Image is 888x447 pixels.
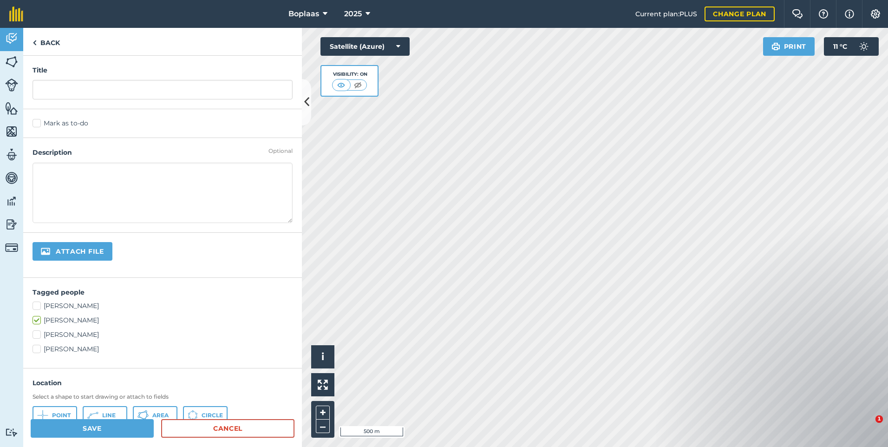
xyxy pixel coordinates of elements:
span: Boplaas [288,8,319,20]
a: Cancel [161,419,294,438]
img: svg+xml;base64,PD94bWwgdmVyc2lvbj0iMS4wIiBlbmNvZGluZz0idXRmLTgiPz4KPCEtLSBHZW5lcmF0b3I6IEFkb2JlIE... [5,148,18,162]
label: [PERSON_NAME] [33,301,293,311]
h4: Location [33,378,293,388]
img: svg+xml;base64,PHN2ZyB4bWxucz0iaHR0cDovL3d3dy53My5vcmcvMjAwMC9zdmciIHdpZHRoPSI1MCIgaGVpZ2h0PSI0MC... [335,80,347,90]
img: svg+xml;base64,PD94bWwgdmVyc2lvbj0iMS4wIiBlbmNvZGluZz0idXRmLTgiPz4KPCEtLSBHZW5lcmF0b3I6IEFkb2JlIE... [5,194,18,208]
span: 2025 [344,8,362,20]
img: Two speech bubbles overlapping with the left bubble in the forefront [792,9,803,19]
span: Current plan : PLUS [635,9,697,19]
label: [PERSON_NAME] [33,344,293,354]
button: – [316,420,330,433]
button: Circle [183,406,228,425]
span: 11 ° C [833,37,847,56]
button: Point [33,406,77,425]
iframe: Intercom live chat [856,415,879,438]
span: Line [102,412,116,419]
button: Line [83,406,127,425]
img: svg+xml;base64,PHN2ZyB4bWxucz0iaHR0cDovL3d3dy53My5vcmcvMjAwMC9zdmciIHdpZHRoPSI1NiIgaGVpZ2h0PSI2MC... [5,101,18,115]
img: svg+xml;base64,PD94bWwgdmVyc2lvbj0iMS4wIiBlbmNvZGluZz0idXRmLTgiPz4KPCEtLSBHZW5lcmF0b3I6IEFkb2JlIE... [5,32,18,46]
button: Save [31,419,154,438]
img: svg+xml;base64,PD94bWwgdmVyc2lvbj0iMS4wIiBlbmNvZGluZz0idXRmLTgiPz4KPCEtLSBHZW5lcmF0b3I6IEFkb2JlIE... [5,79,18,92]
div: Optional [268,147,293,155]
img: A cog icon [870,9,881,19]
label: Mark as to-do [33,118,293,128]
img: svg+xml;base64,PD94bWwgdmVyc2lvbj0iMS4wIiBlbmNvZGluZz0idXRmLTgiPz4KPCEtLSBHZW5lcmF0b3I6IEFkb2JlIE... [5,171,18,185]
img: svg+xml;base64,PHN2ZyB4bWxucz0iaHR0cDovL3d3dy53My5vcmcvMjAwMC9zdmciIHdpZHRoPSI1NiIgaGVpZ2h0PSI2MC... [5,55,18,69]
img: A question mark icon [818,9,829,19]
img: Four arrows, one pointing top left, one top right, one bottom right and the last bottom left [318,380,328,390]
h4: Description [33,147,293,158]
h3: Select a shape to start drawing or attach to fields [33,393,293,401]
h4: Title [33,65,293,75]
img: svg+xml;base64,PHN2ZyB4bWxucz0iaHR0cDovL3d3dy53My5vcmcvMjAwMC9zdmciIHdpZHRoPSI1NiIgaGVpZ2h0PSI2MC... [5,125,18,138]
span: Point [52,412,71,419]
img: svg+xml;base64,PHN2ZyB4bWxucz0iaHR0cDovL3d3dy53My5vcmcvMjAwMC9zdmciIHdpZHRoPSIxNyIgaGVpZ2h0PSIxNy... [845,8,854,20]
img: svg+xml;base64,PD94bWwgdmVyc2lvbj0iMS4wIiBlbmNvZGluZz0idXRmLTgiPz4KPCEtLSBHZW5lcmF0b3I6IEFkb2JlIE... [855,37,873,56]
button: Area [133,406,177,425]
img: svg+xml;base64,PD94bWwgdmVyc2lvbj0iMS4wIiBlbmNvZGluZz0idXRmLTgiPz4KPCEtLSBHZW5lcmF0b3I6IEFkb2JlIE... [5,428,18,437]
a: Change plan [705,7,775,21]
a: Back [23,28,69,55]
img: svg+xml;base64,PHN2ZyB4bWxucz0iaHR0cDovL3d3dy53My5vcmcvMjAwMC9zdmciIHdpZHRoPSIxOSIgaGVpZ2h0PSIyNC... [771,41,780,52]
button: i [311,345,334,368]
span: Area [152,412,169,419]
img: svg+xml;base64,PD94bWwgdmVyc2lvbj0iMS4wIiBlbmNvZGluZz0idXRmLTgiPz4KPCEtLSBHZW5lcmF0b3I6IEFkb2JlIE... [5,241,18,254]
span: Circle [202,412,223,419]
img: svg+xml;base64,PHN2ZyB4bWxucz0iaHR0cDovL3d3dy53My5vcmcvMjAwMC9zdmciIHdpZHRoPSI1MCIgaGVpZ2h0PSI0MC... [352,80,364,90]
span: i [321,351,324,362]
button: 11 °C [824,37,879,56]
button: Satellite (Azure) [320,37,410,56]
label: [PERSON_NAME] [33,316,293,325]
img: svg+xml;base64,PD94bWwgdmVyc2lvbj0iMS4wIiBlbmNvZGluZz0idXRmLTgiPz4KPCEtLSBHZW5lcmF0b3I6IEFkb2JlIE... [5,217,18,231]
label: [PERSON_NAME] [33,330,293,340]
span: 1 [875,415,883,423]
button: Print [763,37,815,56]
h4: Tagged people [33,287,293,297]
div: Visibility: On [332,71,367,78]
img: fieldmargin Logo [9,7,23,21]
button: + [316,406,330,420]
img: svg+xml;base64,PHN2ZyB4bWxucz0iaHR0cDovL3d3dy53My5vcmcvMjAwMC9zdmciIHdpZHRoPSI5IiBoZWlnaHQ9IjI0Ii... [33,37,37,48]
